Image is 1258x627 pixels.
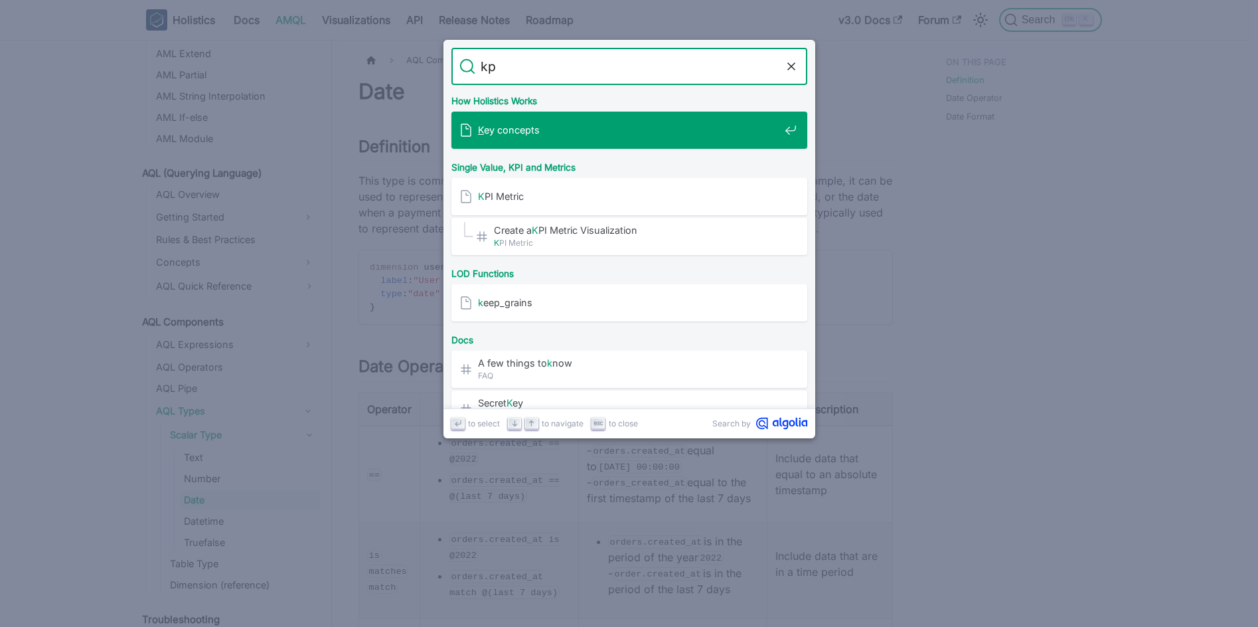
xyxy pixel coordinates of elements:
[494,236,779,249] span: PI Metric
[510,418,520,428] svg: Arrow down
[449,151,810,178] div: Single Value, KPI and Metrics
[756,417,807,430] svg: Algolia
[478,190,779,203] span: PI Metric
[494,224,779,236] span: Create a PI Metric Visualization​
[451,284,807,321] a: keep_grains
[451,351,807,388] a: A few things toknow​FAQ
[526,418,536,428] svg: Arrow up
[609,417,638,430] span: to close
[478,397,779,409] span: Secret ey​
[453,418,463,428] svg: Enter key
[451,218,807,255] a: Create aKPI Metric Visualization​KPI Metric
[449,85,810,112] div: How Holistics Works
[478,296,779,309] span: eep_grains
[542,417,584,430] span: to navigate
[478,369,779,382] span: FAQ
[547,357,552,369] mark: k
[478,124,779,136] span: ey concepts
[449,324,810,351] div: Docs
[451,178,807,215] a: KPI Metric
[494,238,499,248] mark: K
[478,357,779,369] span: A few things to now​
[783,58,799,74] button: Clear the query
[532,224,538,236] mark: K
[451,391,807,428] a: SecretKey​Embedded Analytics - Security Matters
[712,417,807,430] a: Search byAlgolia
[593,418,603,428] svg: Escape key
[478,124,484,135] mark: K
[449,258,810,284] div: LOD Functions
[468,417,500,430] span: to select
[712,417,751,430] span: Search by
[507,397,512,408] mark: K
[475,48,783,85] input: Search docs
[478,191,485,202] mark: K
[478,297,483,308] mark: k
[451,112,807,149] a: Key concepts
